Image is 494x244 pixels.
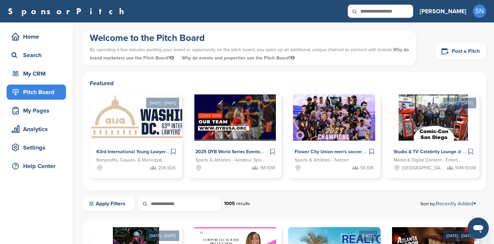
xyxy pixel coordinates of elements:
img: Sponsorpitch & [90,94,221,141]
div: My Pages [10,105,66,117]
a: [DATE] - [DATE] Sponsorpitch & 63rd International Young Lawyers' Congress Nonprofits, Causes, & M... [90,84,182,178]
span: Sports & Athletes - Amateur Sports Leagues [195,157,265,164]
span: [GEOGRAPHIC_DATA], [GEOGRAPHIC_DATA] [402,164,445,172]
iframe: Button to launch messaging window [468,218,489,239]
a: My CRM [7,66,66,81]
span: Media & Digital Content - Entertainment [394,157,463,164]
img: Sponsorpitch & [399,94,468,141]
img: Sponsorpitch & [194,94,276,141]
a: My Pages [7,103,66,118]
p: By spending a few minutes posting your event or opportunity on the pitch board, you open up an ad... [90,44,410,64]
span: 2025 DYB World Series Events [195,149,260,155]
a: Pitch Board [7,85,66,100]
a: Sponsorpitch & 2025 DYB World Series Events Sports & Athletes - Amateur Sports Leagues 1M-10M [189,94,281,178]
span: Sort by: [420,201,476,206]
h3: [PERSON_NAME] [420,7,466,16]
span: Flower City Union men's soccer & Flower City 1872 women's soccer [295,149,439,155]
div: [DATE] [359,230,377,241]
div: [DATE] - [DATE] [146,230,179,241]
h1: Welcome to the Pitch Board [90,32,410,44]
img: Sponsorpitch & [293,94,375,141]
span: Why do events and properties use the Pitch Board? [182,55,295,61]
div: Search [10,49,66,61]
a: Settings [7,140,66,155]
div: Home [10,31,66,43]
div: [DATE] - [DATE] [443,98,476,108]
h2: Featured [90,79,479,88]
a: Home [7,29,66,44]
div: Settings [10,142,66,154]
a: [DATE] - [DATE] Sponsorpitch & Studio & TV Celebrity Lounge @ Comic-Con [GEOGRAPHIC_DATA]. Over 3... [387,84,479,178]
div: My CRM [10,68,66,80]
div: Analytics [10,123,66,135]
a: Sponsorpitch & Flower City Union men's soccer & Flower City 1872 women's soccer Sports & Athletes... [288,94,380,178]
span: Nonprofits, Causes, & Municipalities - Professional Development [96,157,166,164]
span: 10M-100M [455,164,476,172]
a: [PERSON_NAME] [420,4,466,18]
a: Analytics [7,122,66,137]
a: Search [7,48,66,63]
span: 1M-10M [260,164,275,172]
a: Help Center [7,158,66,174]
a: Apply Filters [83,197,135,211]
a: Recently Added [436,200,476,207]
strong: 1005 [224,201,235,206]
div: [DATE] - [DATE] [146,98,179,108]
a: Post a Pitch [436,43,486,59]
span: Sports & Athletes - Soccer [295,157,348,164]
div: [DATE] - [DATE] [443,230,476,241]
span: 20K-50K [158,164,176,172]
span: 63rd International Young Lawyers' Congress [96,149,190,155]
div: Help Center [10,160,66,172]
div: Pitch Board [10,86,66,98]
span: SN [473,5,486,18]
span: results [236,201,250,206]
span: 5K-10K [360,164,374,172]
a: SponsorPitch [8,7,128,16]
